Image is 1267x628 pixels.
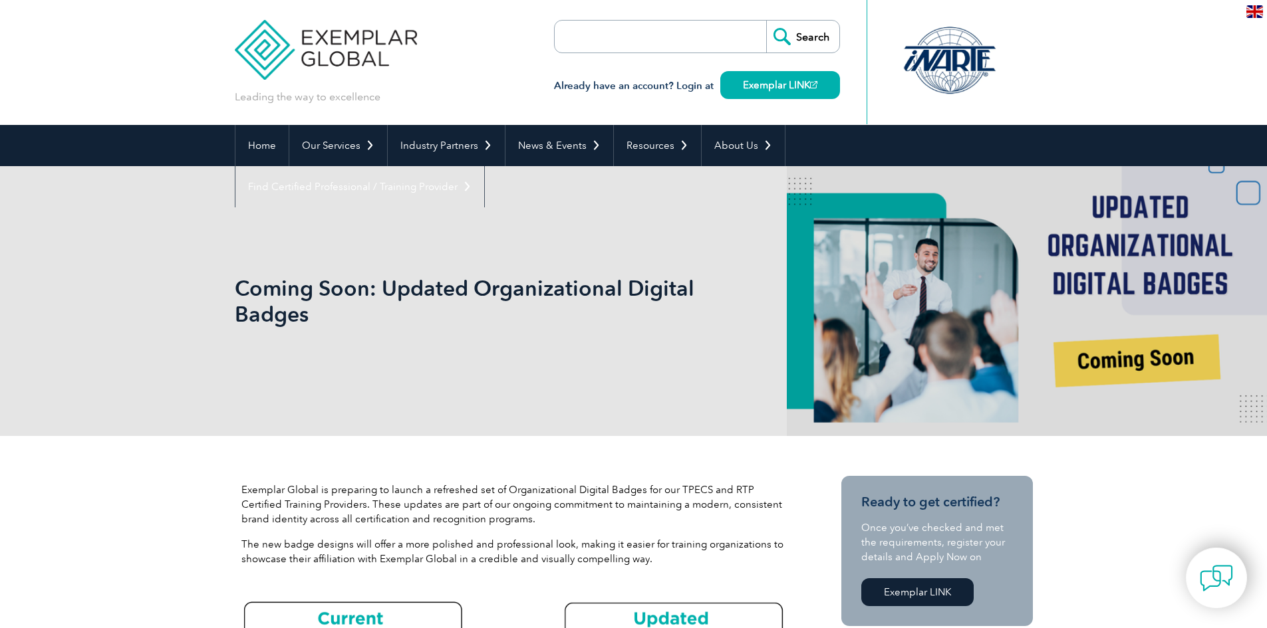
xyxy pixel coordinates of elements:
a: Resources [614,125,701,166]
a: Exemplar LINK [720,71,840,99]
a: Find Certified Professional / Training Provider [235,166,484,207]
p: Leading the way to excellence [235,90,380,104]
h3: Already have an account? Login at [554,78,840,94]
p: Exemplar Global is preparing to launch a refreshed set of Organizational Digital Badges for our T... [241,482,787,526]
img: contact-chat.png [1200,562,1233,595]
p: Once you’ve checked and met the requirements, register your details and Apply Now on [861,520,1013,564]
input: Search [766,21,839,52]
img: en [1246,5,1263,18]
img: open_square.png [810,81,817,88]
h1: Coming Soon: Updated Organizational Digital Badges [235,275,746,327]
a: Exemplar LINK [861,578,974,606]
a: Our Services [289,125,387,166]
h3: Ready to get certified? [861,494,1013,510]
a: Home [235,125,289,166]
a: About Us [702,125,785,166]
p: The new badge designs will offer a more polished and professional look, making it easier for trai... [241,537,787,566]
a: News & Events [505,125,613,166]
a: Industry Partners [388,125,505,166]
